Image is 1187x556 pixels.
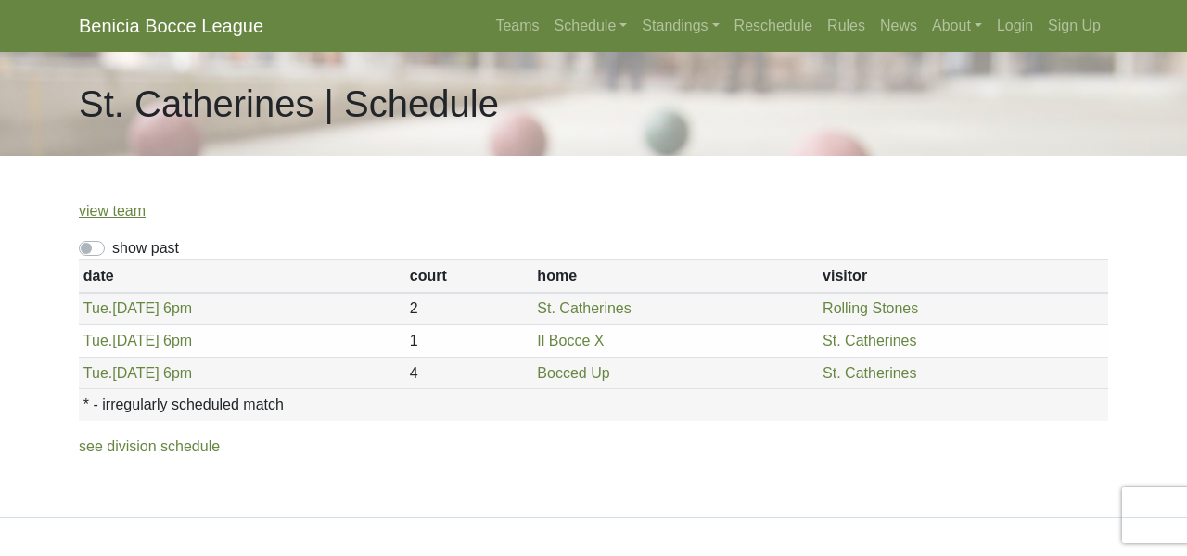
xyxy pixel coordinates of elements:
[83,333,112,348] span: Tue.
[818,260,1108,293] th: visitor
[83,300,192,316] a: Tue.[DATE] 6pm
[405,325,533,358] td: 1
[537,333,604,348] a: Il Bocce X
[83,333,192,348] a: Tue.[DATE] 6pm
[79,7,263,44] a: Benicia Bocce League
[537,300,631,316] a: St. Catherines
[823,300,918,316] a: Rolling Stones
[79,260,405,293] th: date
[405,357,533,389] td: 4
[823,333,916,348] a: St. Catherines
[79,203,146,219] a: view team
[79,389,1108,421] th: * - irregularly scheduled match
[79,438,220,454] a: see division schedule
[83,300,112,316] span: Tue.
[925,7,989,44] a: About
[1040,7,1108,44] a: Sign Up
[547,7,635,44] a: Schedule
[533,260,819,293] th: home
[83,365,112,381] span: Tue.
[537,365,609,381] a: Bocced Up
[823,365,916,381] a: St. Catherines
[112,237,179,259] label: show past
[873,7,925,44] a: News
[405,260,533,293] th: court
[405,293,533,325] td: 2
[634,7,726,44] a: Standings
[79,82,499,126] h1: St. Catherines | Schedule
[989,7,1040,44] a: Login
[488,7,546,44] a: Teams
[820,7,873,44] a: Rules
[727,7,821,44] a: Reschedule
[83,365,192,381] a: Tue.[DATE] 6pm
